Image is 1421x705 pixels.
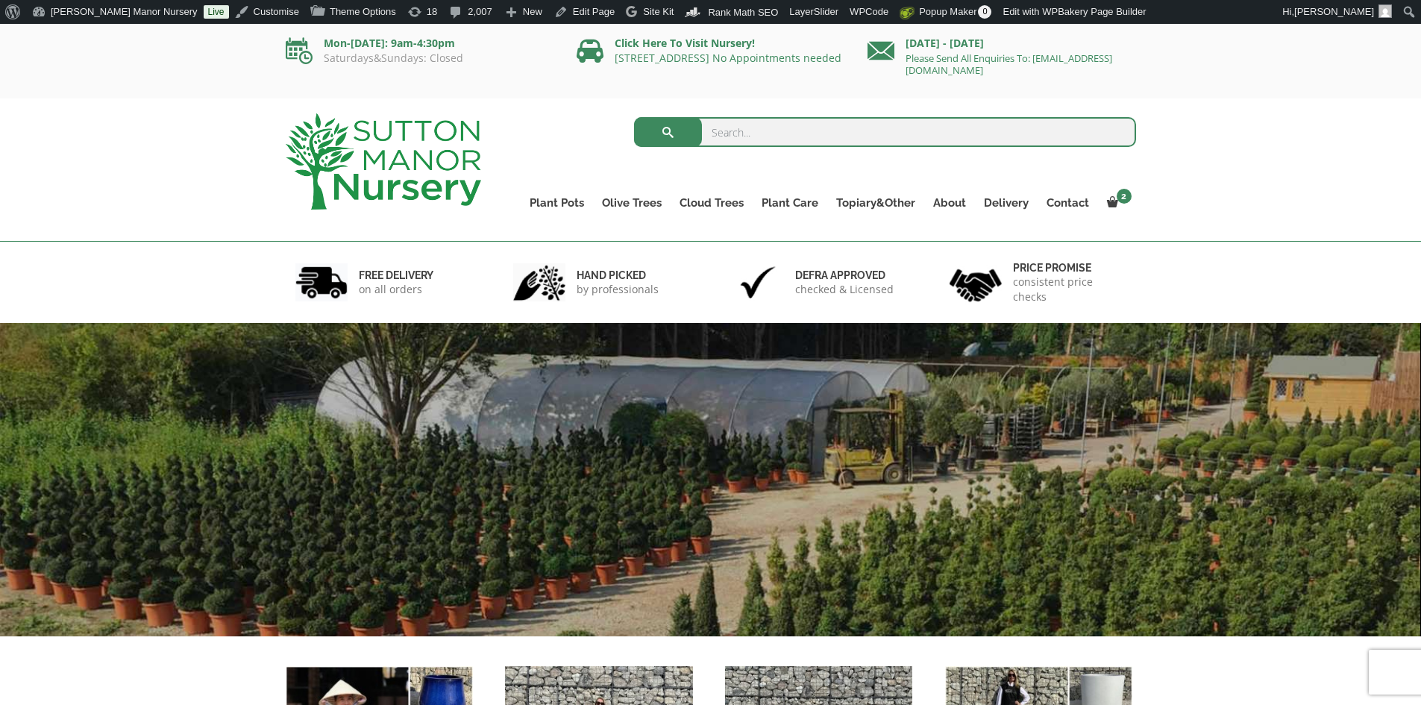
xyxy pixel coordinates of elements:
[708,7,778,18] span: Rank Math SEO
[204,5,229,19] a: Live
[1117,189,1132,204] span: 2
[286,113,481,210] img: logo
[906,51,1112,77] a: Please Send All Enquiries To: [EMAIL_ADDRESS][DOMAIN_NAME]
[732,263,784,301] img: 3.jpg
[615,36,755,50] a: Click Here To Visit Nursery!
[359,269,433,282] h6: FREE DELIVERY
[795,282,894,297] p: checked & Licensed
[795,269,894,282] h6: Defra approved
[577,282,659,297] p: by professionals
[295,263,348,301] img: 1.jpg
[1294,6,1374,17] span: [PERSON_NAME]
[593,192,671,213] a: Olive Trees
[950,260,1002,305] img: 4.jpg
[924,192,975,213] a: About
[753,192,827,213] a: Plant Care
[155,554,1234,645] h1: FREE UK DELIVERY UK’S LEADING SUPPLIERS OF TREES & POTS
[286,34,554,52] p: Mon-[DATE]: 9am-4:30pm
[1013,275,1126,304] p: consistent price checks
[513,263,565,301] img: 2.jpg
[978,5,991,19] span: 0
[286,52,554,64] p: Saturdays&Sundays: Closed
[577,269,659,282] h6: hand picked
[1038,192,1098,213] a: Contact
[615,51,841,65] a: [STREET_ADDRESS] No Appointments needed
[827,192,924,213] a: Topiary&Other
[868,34,1136,52] p: [DATE] - [DATE]
[1013,261,1126,275] h6: Price promise
[521,192,593,213] a: Plant Pots
[671,192,753,213] a: Cloud Trees
[643,6,674,17] span: Site Kit
[975,192,1038,213] a: Delivery
[1098,192,1136,213] a: 2
[359,282,433,297] p: on all orders
[634,117,1136,147] input: Search...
